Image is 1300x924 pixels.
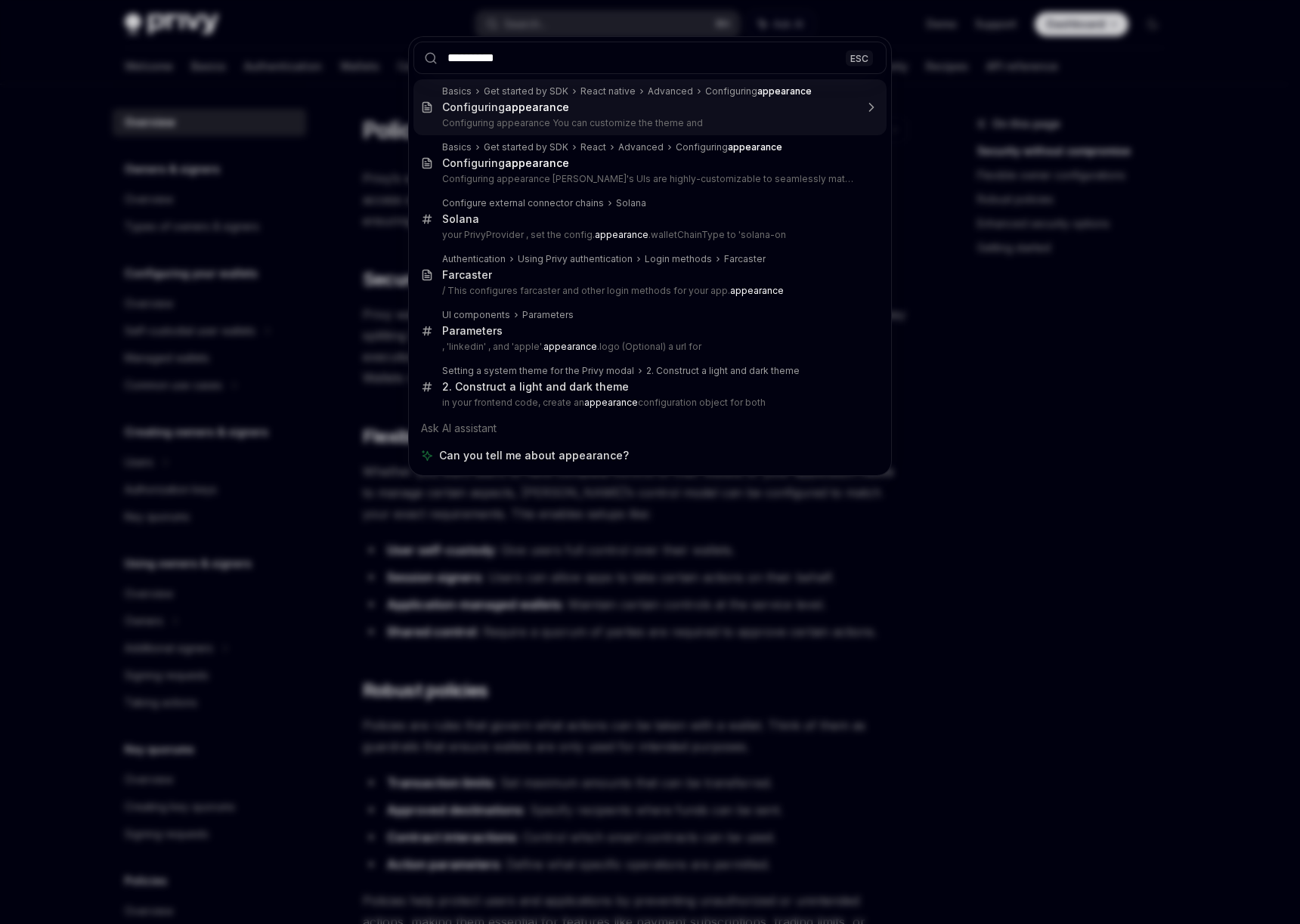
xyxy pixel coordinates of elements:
b: appearance [730,285,784,296]
b: appearance [757,85,812,97]
div: Solana [442,212,479,226]
div: ESC [846,50,873,66]
div: Setting a system theme for the Privy modal [442,365,634,377]
b: appearance [505,100,569,113]
div: Parameters [522,309,574,321]
div: Advanced [648,85,693,97]
div: Ask AI assistant [413,415,887,442]
div: Login methods [645,253,712,265]
div: UI components [442,309,510,321]
div: Advanced [618,141,664,153]
span: Can you tell me about appearance? [439,448,629,463]
p: Configuring appearance [PERSON_NAME]'s UIs are highly-customizable to seamlessly match the branding [442,173,855,185]
b: appearance [584,397,638,408]
div: Configure external connector chains [442,197,604,209]
div: 2. Construct a light and dark theme [442,380,629,394]
p: , 'linkedin' , and 'apple'. .logo (Optional) a url for [442,341,855,353]
p: your PrivyProvider , set the config. .walletChainType to 'solana-on [442,229,855,241]
div: Configuring [442,100,569,114]
b: appearance [505,156,569,169]
div: Basics [442,85,472,97]
p: Configuring appearance You can customize the theme and [442,117,855,129]
p: in your frontend code, create an configuration object for both [442,397,855,409]
p: / This configures farcaster and other login methods for your app. [442,285,855,297]
div: Configuring [442,156,569,170]
div: Solana [616,197,646,209]
b: appearance [543,341,597,352]
div: Farcaster [724,253,766,265]
div: Farcaster [442,268,492,282]
div: Using Privy authentication [518,253,633,265]
div: React native [580,85,636,97]
div: Configuring [705,85,812,97]
div: Authentication [442,253,506,265]
div: Configuring [676,141,782,153]
b: appearance [728,141,782,153]
div: React [580,141,606,153]
div: Get started by SDK [484,141,568,153]
div: 2. Construct a light and dark theme [646,365,800,377]
div: Basics [442,141,472,153]
div: Get started by SDK [484,85,568,97]
b: appearance [595,229,648,240]
div: Parameters [442,324,503,338]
